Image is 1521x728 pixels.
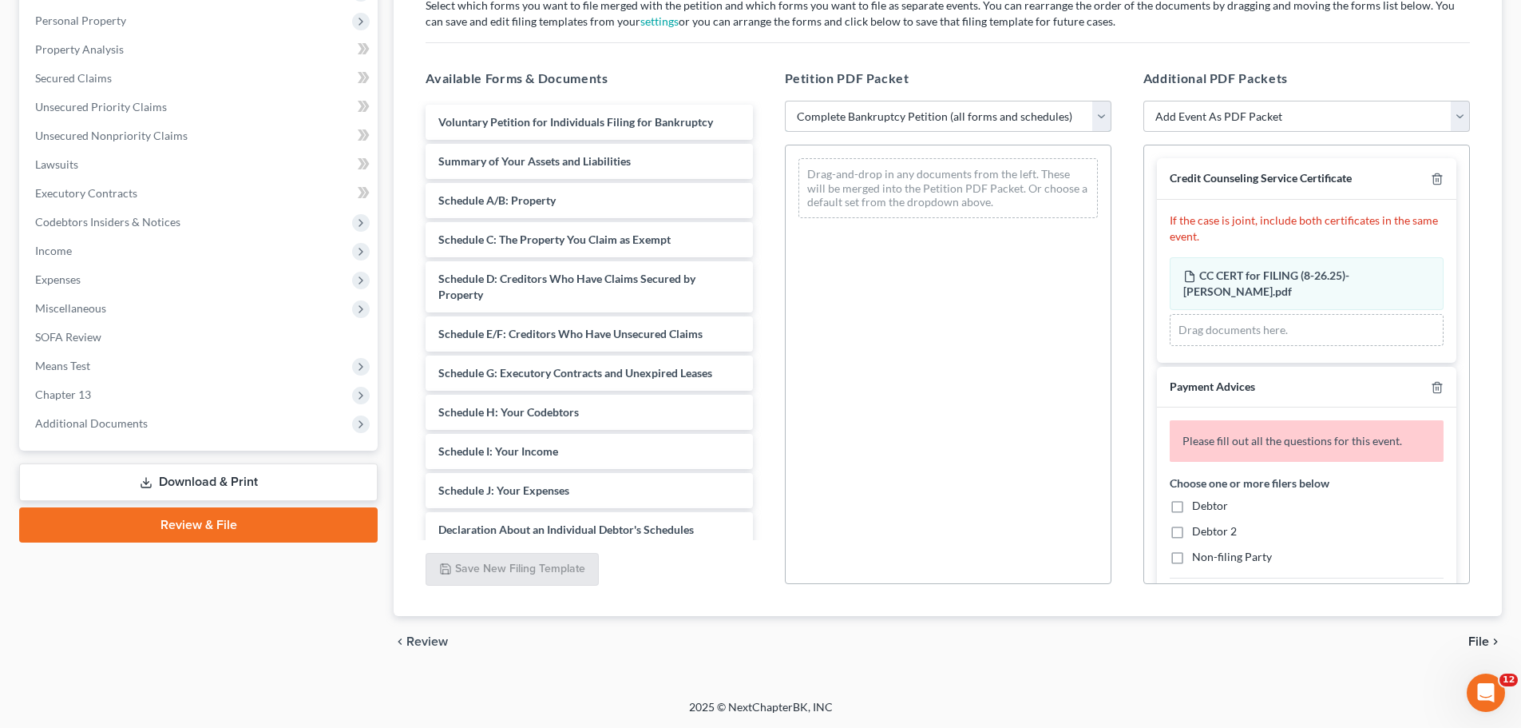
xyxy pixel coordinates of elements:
span: Codebtors Insiders & Notices [35,215,180,229]
div: Drag documents here. [1170,314,1444,346]
iframe: Intercom live chat [1467,674,1505,712]
span: Schedule I: Your Income [438,444,558,458]
span: Debtor [1192,499,1228,512]
span: Schedule H: Your Codebtors [438,405,579,419]
span: Miscellaneous [35,301,106,315]
span: Chapter 13 [35,388,91,401]
span: Income [35,244,72,257]
button: Save New Filing Template [426,553,599,587]
p: If the case is joint, include both certificates in the same event. [1170,213,1444,245]
a: Property Analysis [22,35,378,64]
span: Schedule G: Executory Contracts and Unexpired Leases [438,366,712,380]
span: Schedule A/B: Property [438,193,556,207]
a: SOFA Review [22,323,378,352]
h5: Additional PDF Packets [1143,69,1470,88]
i: chevron_right [1489,635,1502,648]
span: Means Test [35,359,90,372]
a: Download & Print [19,463,378,501]
span: Schedule C: The Property You Claim as Exempt [438,233,671,246]
span: Please fill out all the questions for this event. [1182,434,1402,448]
span: Non-filing Party [1192,550,1272,563]
span: Payment Advices [1170,380,1255,393]
span: Secured Claims [35,71,112,85]
a: Review & File [19,507,378,543]
a: Unsecured Priority Claims [22,93,378,121]
span: Review [406,635,448,648]
i: chevron_left [394,635,406,648]
div: Drag-and-drop in any documents from the left. These will be merged into the Petition PDF Packet. ... [798,158,1098,218]
span: Voluntary Petition for Individuals Filing for Bankruptcy [438,115,713,129]
span: Schedule E/F: Creditors Who Have Unsecured Claims [438,327,703,340]
span: Unsecured Priority Claims [35,100,167,113]
span: Schedule D: Creditors Who Have Claims Secured by Property [438,272,695,301]
span: File [1468,635,1489,648]
span: Schedule J: Your Expenses [438,483,569,497]
span: Petition PDF Packet [785,70,909,86]
a: Unsecured Nonpriority Claims [22,121,378,150]
span: Credit Counseling Service Certificate [1170,171,1352,185]
h5: Available Forms & Documents [426,69,752,88]
span: Property Analysis [35,42,124,56]
span: Declaration About an Individual Debtor's Schedules [438,523,694,536]
span: Unsecured Nonpriority Claims [35,129,188,142]
a: Secured Claims [22,64,378,93]
label: Choose one or more filers below [1170,475,1329,491]
a: Lawsuits [22,150,378,179]
a: settings [640,14,679,28]
span: Lawsuits [35,157,78,171]
span: Expenses [35,273,81,286]
span: 12 [1499,674,1518,686]
button: chevron_left Review [394,635,464,648]
span: Additional Documents [35,416,148,430]
span: CC CERT for FILING (8-26.25)- [PERSON_NAME].pdf [1183,269,1349,298]
span: Summary of Your Assets and Liabilities [438,154,631,168]
span: Personal Property [35,14,126,27]
span: SOFA Review [35,330,101,344]
span: Debtor 2 [1192,524,1237,538]
a: Executory Contracts [22,179,378,208]
div: 2025 © NextChapterBK, INC [306,699,1216,728]
span: Executory Contracts [35,186,137,200]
